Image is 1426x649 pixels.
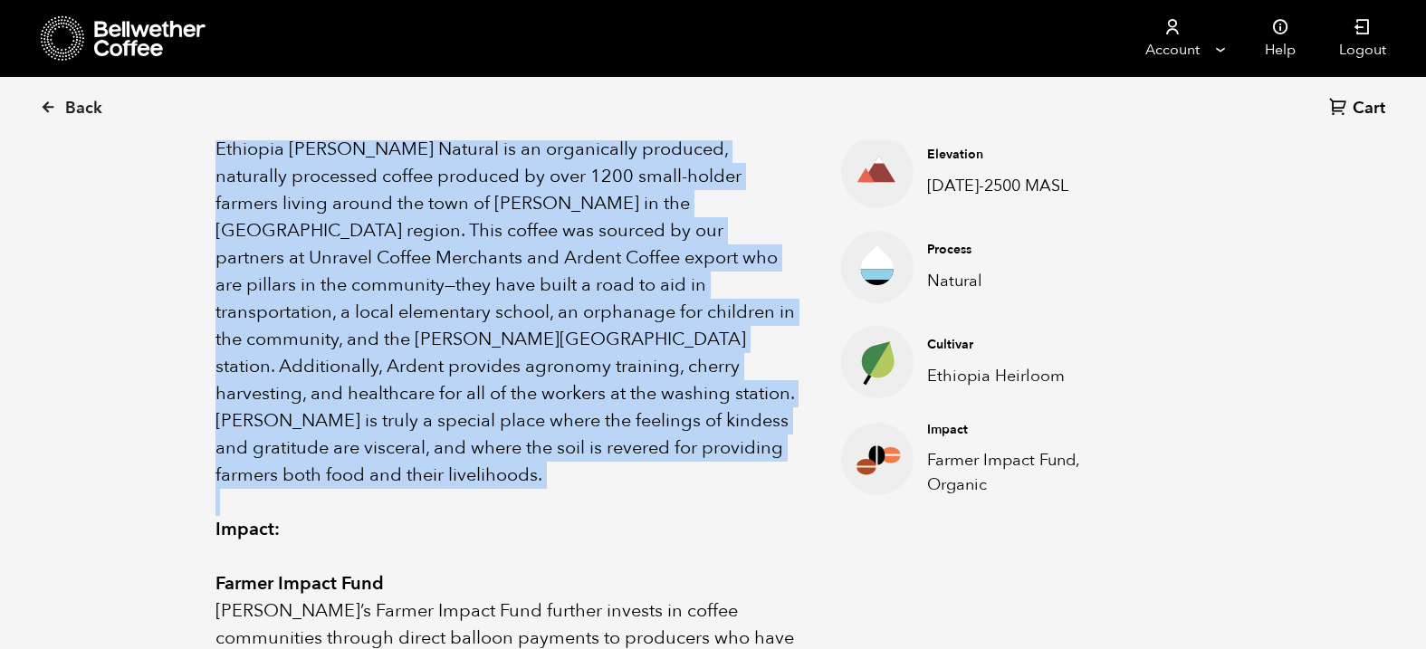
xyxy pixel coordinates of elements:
[927,174,1129,198] p: [DATE]-2500 MASL
[927,364,1129,388] p: Ethiopia Heirloom
[215,517,280,541] strong: Impact:
[927,336,1129,354] h4: Cultivar
[1329,97,1390,121] a: Cart
[927,448,1129,497] p: Farmer Impact Fund, Organic
[927,146,1129,164] h4: Elevation
[1353,98,1385,119] span: Cart
[65,98,102,119] span: Back
[927,269,1129,293] p: Natural
[215,571,384,596] strong: Farmer Impact Fund
[927,421,1129,439] h4: Impact
[927,241,1129,259] h4: Process
[215,136,797,489] p: Ethiopia [PERSON_NAME] Natural is an organically produced, naturally processed coffee produced by...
